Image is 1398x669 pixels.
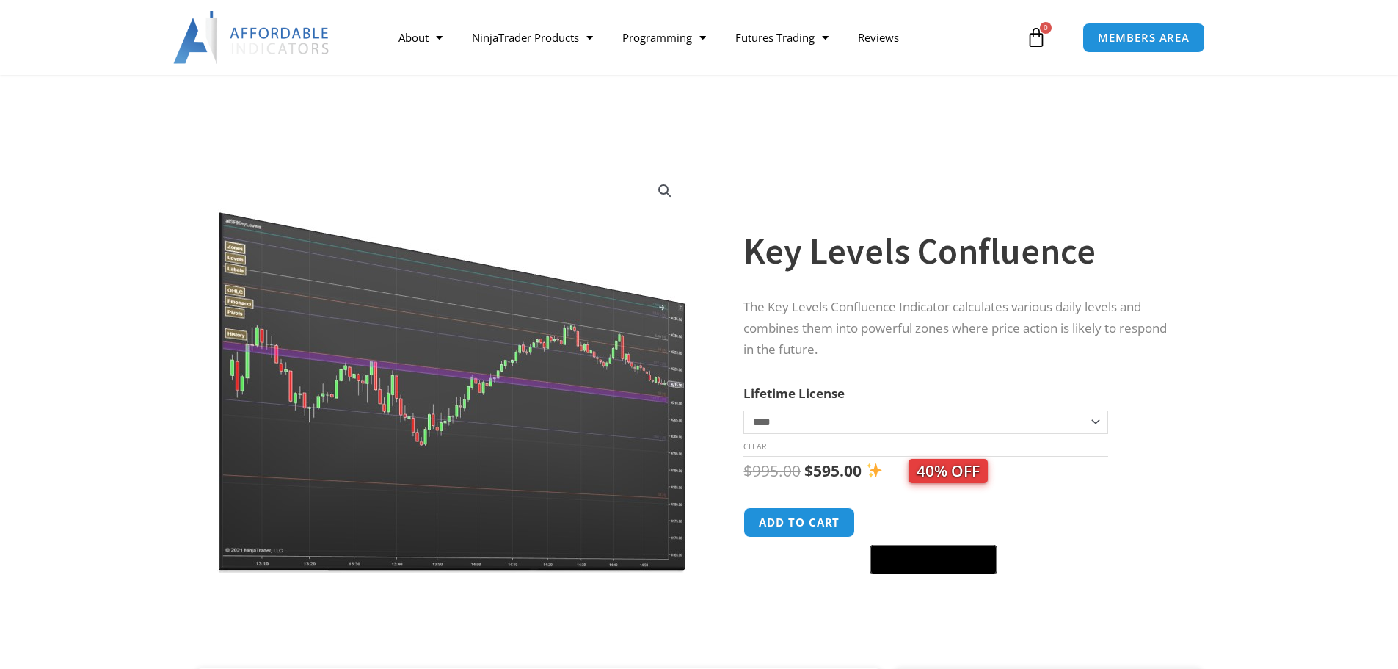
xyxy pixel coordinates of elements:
[804,460,862,481] bdi: 595.00
[1082,23,1205,53] a: MEMBERS AREA
[843,21,914,54] a: Reviews
[743,460,801,481] bdi: 995.00
[870,545,997,574] button: Buy with GPay
[909,459,988,483] span: 40% OFF
[652,178,678,204] a: View full-screen image gallery
[867,505,1000,540] iframe: Secure express checkout frame
[457,21,608,54] a: NinjaTrader Products
[173,11,331,64] img: LogoAI | Affordable Indicators – NinjaTrader
[804,460,813,481] span: $
[743,460,752,481] span: $
[743,225,1172,277] h1: Key Levels Confluence
[1098,32,1190,43] span: MEMBERS AREA
[743,441,766,452] a: Clear options
[867,463,882,478] img: ✨
[743,507,855,538] button: Add to cart
[384,21,1022,54] nav: Menu
[1040,22,1052,34] span: 0
[384,21,457,54] a: About
[743,385,845,402] label: Lifetime License
[1004,16,1068,59] a: 0
[721,21,843,54] a: Futures Trading
[608,21,721,54] a: Programming
[217,167,689,573] img: Key Levels 1
[743,297,1172,361] p: The Key Levels Confluence Indicator calculates various daily levels and combines them into powerf...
